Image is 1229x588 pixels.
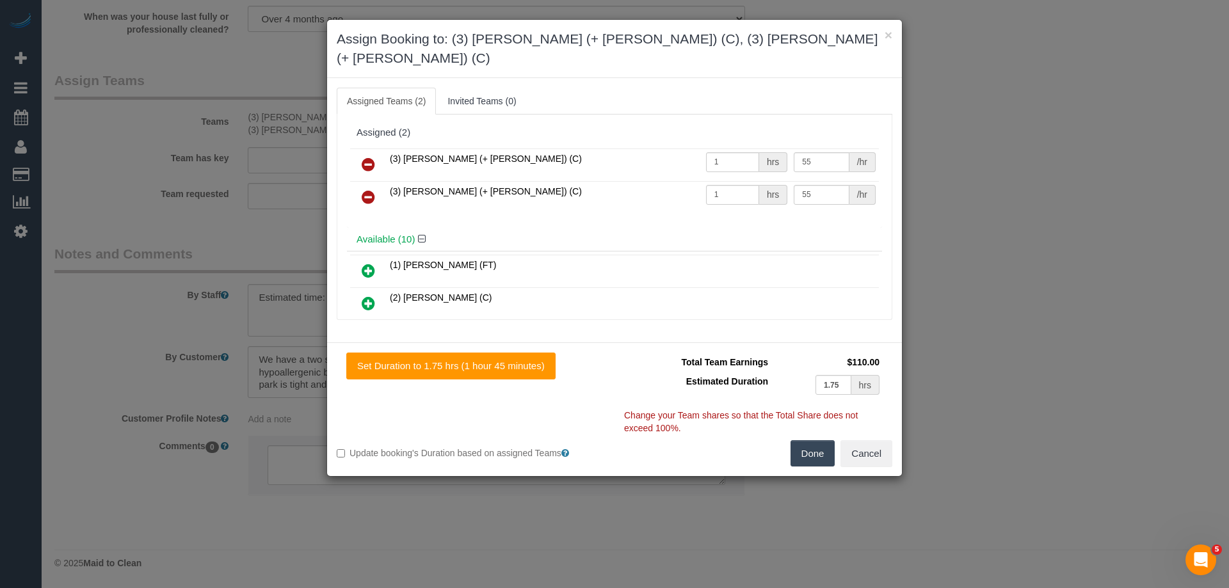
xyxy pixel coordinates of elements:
button: × [885,28,892,42]
span: Estimated Duration [686,376,768,386]
button: Done [791,440,835,467]
a: Invited Teams (0) [437,88,526,115]
h3: Assign Booking to: (3) [PERSON_NAME] (+ [PERSON_NAME]) (C), (3) [PERSON_NAME] (+ [PERSON_NAME]) (C) [337,29,892,68]
span: (3) [PERSON_NAME] (+ [PERSON_NAME]) (C) [390,154,582,164]
span: (1) [PERSON_NAME] (FT) [390,260,496,270]
iframe: Intercom live chat [1185,544,1216,575]
div: hrs [759,185,787,205]
div: hrs [851,375,880,395]
div: hrs [759,152,787,172]
td: Total Team Earnings [624,353,771,372]
div: /hr [849,185,876,205]
div: /hr [849,152,876,172]
label: Update booking's Duration based on assigned Teams [337,447,605,459]
td: $110.00 [771,353,883,372]
button: Set Duration to 1.75 hrs (1 hour 45 minutes) [346,353,556,379]
h4: Available (10) [357,234,872,245]
div: Assigned (2) [357,127,872,138]
span: (2) [PERSON_NAME] (C) [390,292,492,303]
span: 5 [1212,544,1222,555]
a: Assigned Teams (2) [337,88,436,115]
span: (3) [PERSON_NAME] (+ [PERSON_NAME]) (C) [390,186,582,196]
button: Cancel [840,440,892,467]
input: Update booking's Duration based on assigned Teams [337,449,345,457]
